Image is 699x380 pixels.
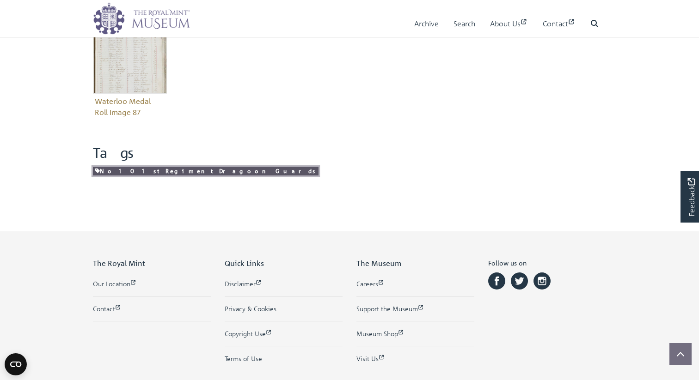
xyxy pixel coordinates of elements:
h2: Tags [93,145,606,161]
span: The Royal Mint [93,259,145,268]
a: Careers [356,279,474,289]
a: Museum Shop [356,329,474,338]
button: Open CMP widget [5,353,27,375]
a: Disclaimer [225,279,343,289]
a: Would you like to provide feedback? [681,171,699,223]
h6: Follow us on [488,259,606,271]
a: Terms of Use [225,354,343,363]
a: Contact [543,11,576,37]
a: About Us [490,11,528,37]
a: Privacy & Cookies [225,304,343,314]
a: Archive [414,11,439,37]
span: The Museum [356,259,401,268]
a: Our Location [93,279,211,289]
img: logo_wide.png [93,2,190,35]
img: Waterloo Medal Roll Image 87 [93,20,167,94]
a: Search [454,11,475,37]
span: Quick Links [225,259,264,268]
a: Contact [93,304,211,314]
span: Feedback [686,178,697,217]
a: Visit Us [356,354,474,363]
button: Scroll to top [669,343,692,365]
a: Waterloo Medal Roll Image 87 Waterloo Medal Roll Image 87 [93,20,167,120]
a: Support the Museum [356,304,474,314]
a: Copyright Use [225,329,343,338]
div: Item related to this entity [86,20,174,133]
a: No 10 1st Regiment Dragoon Guards [93,167,319,175]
